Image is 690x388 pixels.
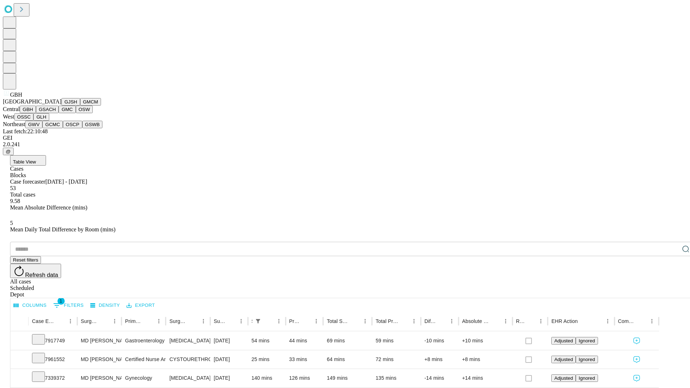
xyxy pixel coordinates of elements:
[516,318,525,324] div: Resolved in EHR
[82,121,103,128] button: GSWB
[637,316,647,326] button: Sort
[14,354,25,366] button: Expand
[551,374,576,382] button: Adjusted
[424,350,455,369] div: +8 mins
[59,106,75,113] button: GMC
[76,106,93,113] button: OSW
[100,316,110,326] button: Sort
[188,316,198,326] button: Sort
[554,357,573,362] span: Adjusted
[51,300,86,311] button: Show filters
[3,128,48,134] span: Last fetch: 22:10:48
[13,159,36,165] span: Table View
[80,98,101,106] button: GMCM
[214,369,244,387] div: [DATE]
[462,350,509,369] div: +8 mins
[253,316,263,326] div: 1 active filter
[214,318,225,324] div: Surgery Date
[55,316,65,326] button: Sort
[12,300,49,311] button: Select columns
[125,332,162,350] div: Gastroenterology
[252,332,282,350] div: 54 mins
[125,350,162,369] div: Certified Nurse Anesthetist
[10,204,87,211] span: Mean Absolute Difference (mins)
[81,332,118,350] div: MD [PERSON_NAME] [PERSON_NAME]
[10,155,46,166] button: Table View
[551,356,576,363] button: Adjusted
[501,316,511,326] button: Menu
[576,374,598,382] button: Ignored
[579,375,595,381] span: Ignored
[301,316,311,326] button: Sort
[10,198,20,204] span: 9.58
[14,335,25,347] button: Expand
[10,92,22,98] span: GBH
[526,316,536,326] button: Sort
[6,149,11,154] span: @
[376,350,417,369] div: 72 mins
[169,318,187,324] div: Surgery Name
[289,350,320,369] div: 33 mins
[10,220,13,226] span: 5
[409,316,419,326] button: Menu
[376,332,417,350] div: 59 mins
[57,297,65,305] span: 1
[579,316,589,326] button: Sort
[125,369,162,387] div: Gynecology
[36,106,59,113] button: GSACH
[447,316,457,326] button: Menu
[274,316,284,326] button: Menu
[3,135,687,141] div: GEI
[14,372,25,385] button: Expand
[10,226,115,232] span: Mean Daily Total Difference by Room (mins)
[144,316,154,326] button: Sort
[63,121,82,128] button: OSCP
[252,318,252,324] div: Scheduled In Room Duration
[81,318,99,324] div: Surgeon Name
[198,316,208,326] button: Menu
[376,318,398,324] div: Total Predicted Duration
[65,316,75,326] button: Menu
[125,300,157,311] button: Export
[32,350,74,369] div: 7961552
[491,316,501,326] button: Sort
[10,264,61,278] button: Refresh data
[424,369,455,387] div: -14 mins
[289,369,320,387] div: 126 mins
[462,369,509,387] div: +14 mins
[169,369,206,387] div: [MEDICAL_DATA] [MEDICAL_DATA] REMOVAL TUBES AND/OR OVARIES FOR UTERUS 250GM OR LESS
[462,332,509,350] div: +10 mins
[253,316,263,326] button: Show filters
[3,141,687,148] div: 2.0.241
[289,332,320,350] div: 44 mins
[554,338,573,343] span: Adjusted
[236,316,246,326] button: Menu
[437,316,447,326] button: Sort
[576,337,598,345] button: Ignored
[424,318,436,324] div: Difference
[252,369,282,387] div: 140 mins
[25,121,42,128] button: GWV
[399,316,409,326] button: Sort
[647,316,657,326] button: Menu
[327,332,368,350] div: 69 mins
[311,316,321,326] button: Menu
[32,369,74,387] div: 7339372
[10,256,41,264] button: Reset filters
[252,350,282,369] div: 25 mins
[579,338,595,343] span: Ignored
[25,272,58,278] span: Refresh data
[110,316,120,326] button: Menu
[551,318,578,324] div: EHR Action
[33,113,49,121] button: GLH
[88,300,122,311] button: Density
[32,318,55,324] div: Case Epic Id
[13,257,38,263] span: Reset filters
[551,337,576,345] button: Adjusted
[10,185,16,191] span: 53
[14,113,34,121] button: OSSC
[327,318,349,324] div: Total Scheduled Duration
[3,148,14,155] button: @
[125,318,143,324] div: Primary Service
[226,316,236,326] button: Sort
